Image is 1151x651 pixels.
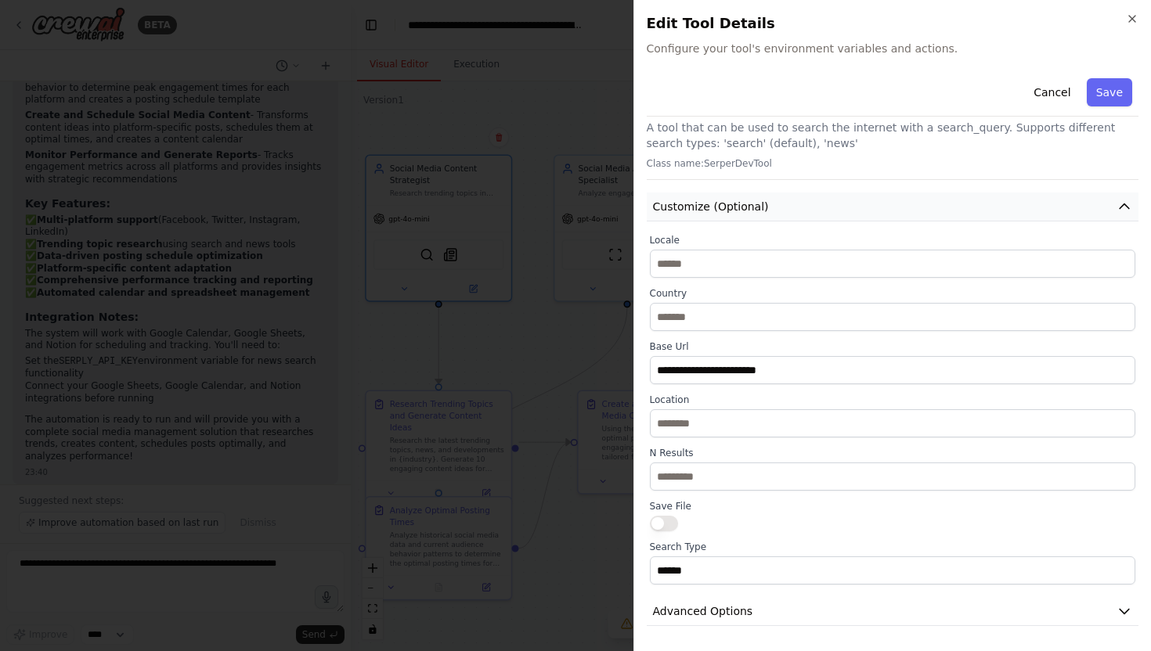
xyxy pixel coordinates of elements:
[647,120,1139,151] p: A tool that can be used to search the internet with a search_query. Supports different search typ...
[650,500,1136,513] label: Save File
[650,394,1136,406] label: Location
[650,541,1136,553] label: Search Type
[647,597,1139,626] button: Advanced Options
[650,234,1136,246] label: Locale
[647,13,1139,34] h2: Edit Tool Details
[647,192,1139,221] button: Customize (Optional)
[650,340,1136,353] label: Base Url
[653,199,769,214] span: Customize (Optional)
[650,287,1136,300] label: Country
[653,603,753,619] span: Advanced Options
[1087,78,1132,106] button: Save
[647,41,1139,56] span: Configure your tool's environment variables and actions.
[650,447,1136,459] label: N Results
[647,157,1139,170] p: Class name: SerperDevTool
[1024,78,1080,106] button: Cancel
